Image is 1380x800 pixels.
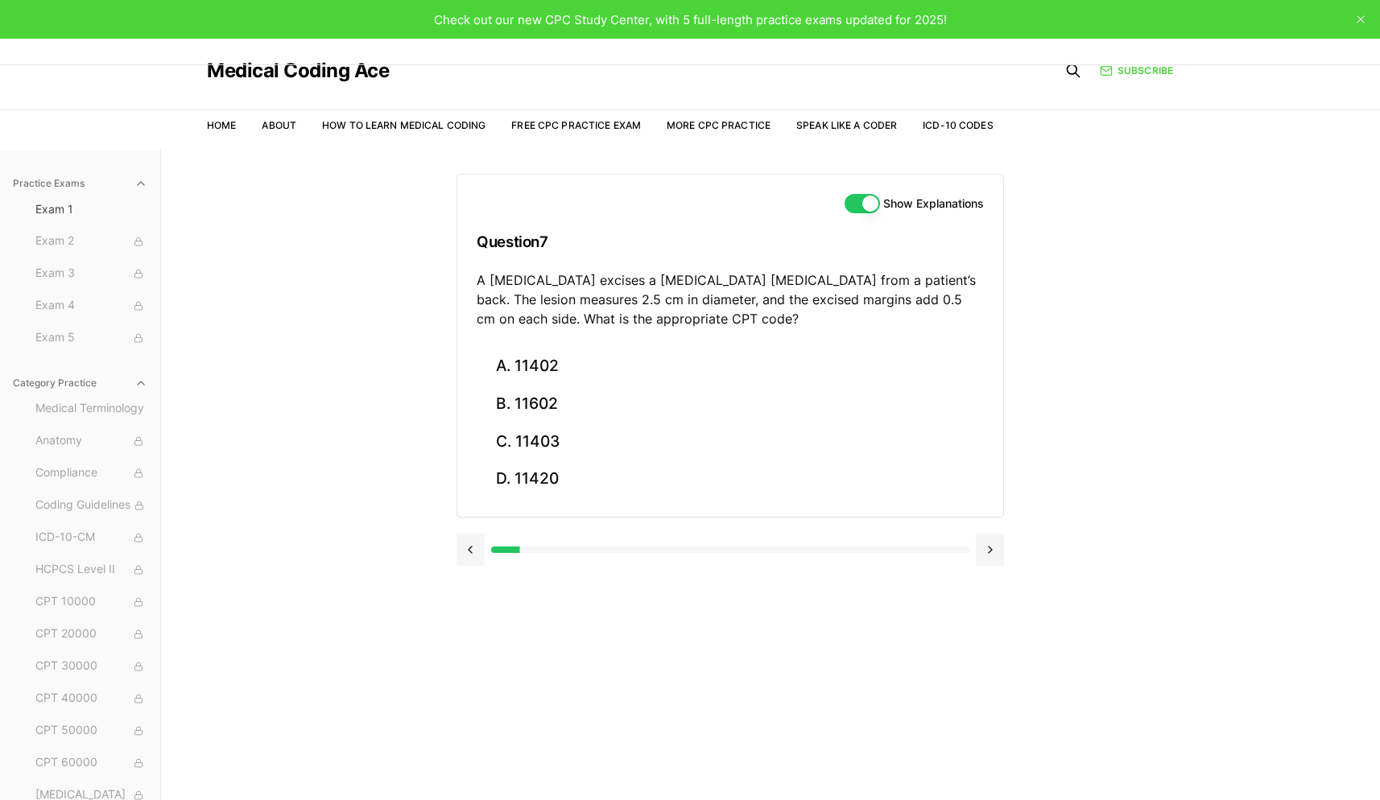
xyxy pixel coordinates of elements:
button: CPT 60000 [29,750,154,776]
button: Exam 5 [29,325,154,351]
button: CPT 10000 [29,589,154,615]
span: ICD-10-CM [35,529,147,546]
button: A. 11402 [477,348,984,386]
button: CPT 20000 [29,621,154,647]
span: Exam 4 [35,297,147,315]
button: close [1348,6,1374,32]
h3: Question 7 [477,218,984,266]
span: HCPCS Level II [35,561,147,579]
a: About [262,119,296,131]
a: Medical Coding Ace [207,61,389,80]
p: A [MEDICAL_DATA] excises a [MEDICAL_DATA] [MEDICAL_DATA] from a patient’s back. The lesion measur... [477,270,984,328]
a: Speak Like a Coder [796,119,897,131]
span: Compliance [35,464,147,482]
button: Exam 2 [29,229,154,254]
span: Coding Guidelines [35,497,147,514]
button: B. 11602 [477,386,984,423]
span: Exam 3 [35,265,147,282]
button: HCPCS Level II [29,557,154,583]
span: CPT 50000 [35,722,147,740]
button: Medical Terminology [29,396,154,422]
a: ICD-10 Codes [923,119,993,131]
a: Free CPC Practice Exam [511,119,641,131]
a: Subscribe [1100,64,1173,78]
label: Show Explanations [883,198,984,209]
button: Coding Guidelines [29,493,154,518]
button: D. 11420 [477,460,984,498]
button: Anatomy [29,428,154,454]
button: Practice Exams [6,171,154,196]
span: Exam 1 [35,201,147,217]
button: Compliance [29,460,154,486]
span: CPT 30000 [35,658,147,675]
button: CPT 50000 [29,718,154,744]
span: Anatomy [35,432,147,450]
span: Check out our new CPC Study Center, with 5 full-length practice exams updated for 2025! [434,12,947,27]
span: Exam 5 [35,329,147,347]
span: Exam 2 [35,233,147,250]
span: CPT 10000 [35,593,147,611]
button: Exam 4 [29,293,154,319]
button: C. 11403 [477,423,984,460]
button: Category Practice [6,370,154,396]
button: Exam 3 [29,261,154,287]
button: CPT 30000 [29,654,154,679]
span: CPT 40000 [35,690,147,707]
a: More CPC Practice [667,119,771,131]
button: Exam 1 [29,196,154,222]
span: Medical Terminology [35,400,147,418]
a: How to Learn Medical Coding [322,119,485,131]
button: ICD-10-CM [29,525,154,551]
span: CPT 60000 [35,754,147,772]
button: CPT 40000 [29,686,154,711]
span: CPT 20000 [35,625,147,643]
a: Home [207,119,236,131]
